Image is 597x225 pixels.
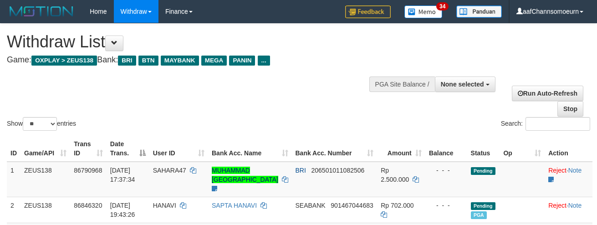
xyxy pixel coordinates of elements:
img: MOTION_logo.png [7,5,76,18]
a: Note [568,202,582,209]
span: 86846320 [74,202,102,209]
span: [DATE] 19:43:26 [110,202,135,218]
span: SAHARA47 [153,167,186,174]
a: MUHAMMAD [GEOGRAPHIC_DATA] [212,167,278,183]
a: Run Auto-Refresh [512,86,583,101]
th: Date Trans.: activate to sort column descending [107,136,149,162]
th: Bank Acc. Name: activate to sort column ascending [208,136,292,162]
th: ID [7,136,20,162]
span: SEABANK [296,202,326,209]
img: Feedback.jpg [345,5,391,18]
td: · [545,162,592,197]
span: MEGA [201,56,227,66]
img: panduan.png [456,5,502,18]
img: Button%20Memo.svg [404,5,443,18]
th: Action [545,136,592,162]
button: None selected [435,77,495,92]
span: MAYBANK [161,56,199,66]
a: Reject [548,202,566,209]
a: SAPTA HANAVI [212,202,257,209]
select: Showentries [23,117,57,131]
span: Rp 2.500.000 [381,167,409,183]
span: PANIN [229,56,255,66]
span: BRI [118,56,136,66]
th: Bank Acc. Number: activate to sort column ascending [292,136,378,162]
a: Stop [557,101,583,117]
th: Status [467,136,500,162]
a: Note [568,167,582,174]
span: ... [258,56,270,66]
a: Reject [548,167,566,174]
td: ZEUS138 [20,162,70,197]
span: 86790968 [74,167,102,174]
th: Op: activate to sort column ascending [500,136,545,162]
div: - - - [429,166,464,175]
span: 34 [436,2,449,10]
span: Marked by aafkaynarin [471,211,487,219]
span: Pending [471,202,495,210]
div: PGA Site Balance / [369,77,435,92]
label: Search: [501,117,590,131]
th: Balance [425,136,467,162]
th: Game/API: activate to sort column ascending [20,136,70,162]
span: Rp 702.000 [381,202,413,209]
td: 1 [7,162,20,197]
span: Copy 901467044683 to clipboard [331,202,373,209]
span: HANAVI [153,202,176,209]
td: · [545,197,592,223]
h4: Game: Bank: [7,56,389,65]
td: ZEUS138 [20,197,70,223]
div: - - - [429,201,464,210]
span: Pending [471,167,495,175]
th: Trans ID: activate to sort column ascending [70,136,107,162]
span: None selected [441,81,484,88]
span: [DATE] 17:37:34 [110,167,135,183]
th: User ID: activate to sort column ascending [149,136,208,162]
input: Search: [526,117,590,131]
span: BTN [138,56,158,66]
th: Amount: activate to sort column ascending [377,136,425,162]
span: Copy 206501011082506 to clipboard [311,167,365,174]
span: OXPLAY > ZEUS138 [31,56,97,66]
label: Show entries [7,117,76,131]
td: 2 [7,197,20,223]
h1: Withdraw List [7,33,389,51]
span: BRI [296,167,306,174]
